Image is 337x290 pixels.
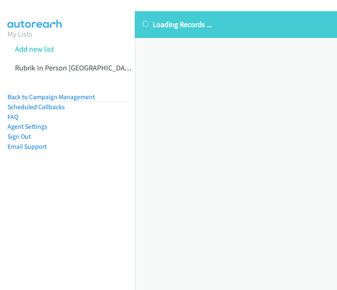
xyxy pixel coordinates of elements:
[7,142,47,150] a: Email Support
[15,44,54,54] a: Add new list
[7,122,47,130] a: Agent Settings
[15,63,149,72] a: Rubrik In Person [GEOGRAPHIC_DATA] Fri 1
[7,29,32,39] a: My Lists
[7,132,31,140] a: Sign Out
[7,103,65,111] a: Scheduled Callbacks
[142,19,330,30] p: Loading Records ...
[7,113,18,121] a: FAQ
[7,93,95,101] a: Back to Campaign Management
